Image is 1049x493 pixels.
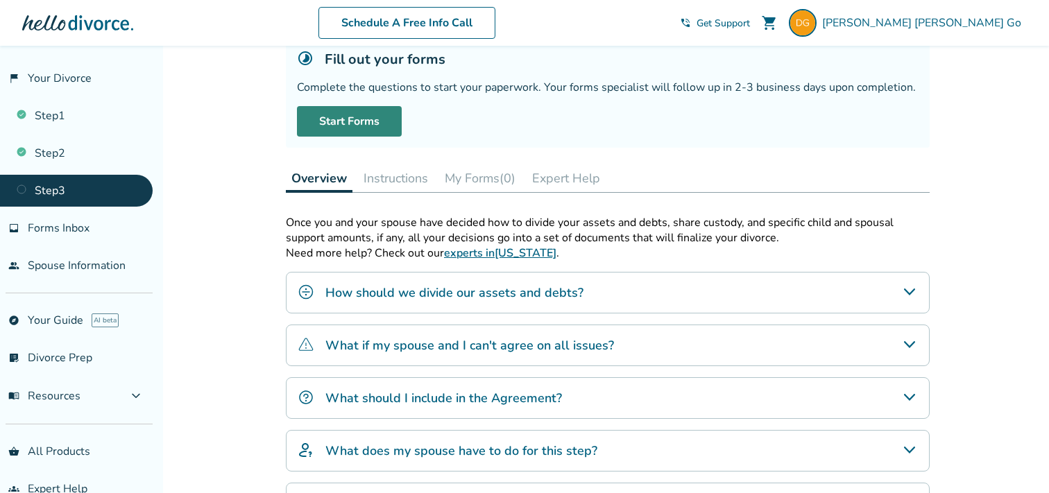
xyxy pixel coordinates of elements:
[286,245,930,261] p: Need more help? Check out our .
[789,9,817,37] img: dyanmelissago@gmail.com
[680,17,750,30] a: phone_in_talkGet Support
[8,388,80,404] span: Resources
[680,17,691,28] span: phone_in_talk
[286,215,930,245] div: Once you and your spouse have decided how to divide your assets and debts, share custody, and spe...
[980,426,1049,493] iframe: Chat Widget
[444,245,556,261] a: experts in[US_STATE]
[128,388,144,404] span: expand_more
[822,15,1027,31] span: [PERSON_NAME] [PERSON_NAME] Go
[697,17,750,30] span: Get Support
[325,389,562,407] h4: What should I include in the Agreement?
[297,106,402,137] a: Start Forms
[358,164,434,192] button: Instructions
[325,442,597,460] h4: What does my spouse have to do for this step?
[298,336,314,353] img: What if my spouse and I can't agree on all issues?
[325,50,445,69] h5: Fill out your forms
[318,7,495,39] a: Schedule A Free Info Call
[92,313,119,327] span: AI beta
[297,80,919,95] div: Complete the questions to start your paperwork. Your forms specialist will follow up in 2-3 busin...
[286,325,930,366] div: What if my spouse and I can't agree on all issues?
[8,446,19,457] span: shopping_basket
[8,260,19,271] span: people
[8,352,19,363] span: list_alt_check
[298,389,314,406] img: What should I include in the Agreement?
[325,336,614,354] h4: What if my spouse and I can't agree on all issues?
[286,377,930,419] div: What should I include in the Agreement?
[286,164,352,193] button: Overview
[298,284,314,300] img: How should we divide our assets and debts?
[8,223,19,234] span: inbox
[527,164,606,192] button: Expert Help
[286,272,930,313] div: How should we divide our assets and debts?
[325,284,583,302] h4: How should we divide our assets and debts?
[8,315,19,326] span: explore
[8,73,19,84] span: flag_2
[439,164,521,192] button: My Forms(0)
[298,442,314,458] img: What does my spouse have to do for this step?
[8,390,19,401] span: menu_book
[28,220,89,236] span: Forms Inbox
[286,430,930,472] div: What does my spouse have to do for this step?
[761,15,778,31] span: shopping_cart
